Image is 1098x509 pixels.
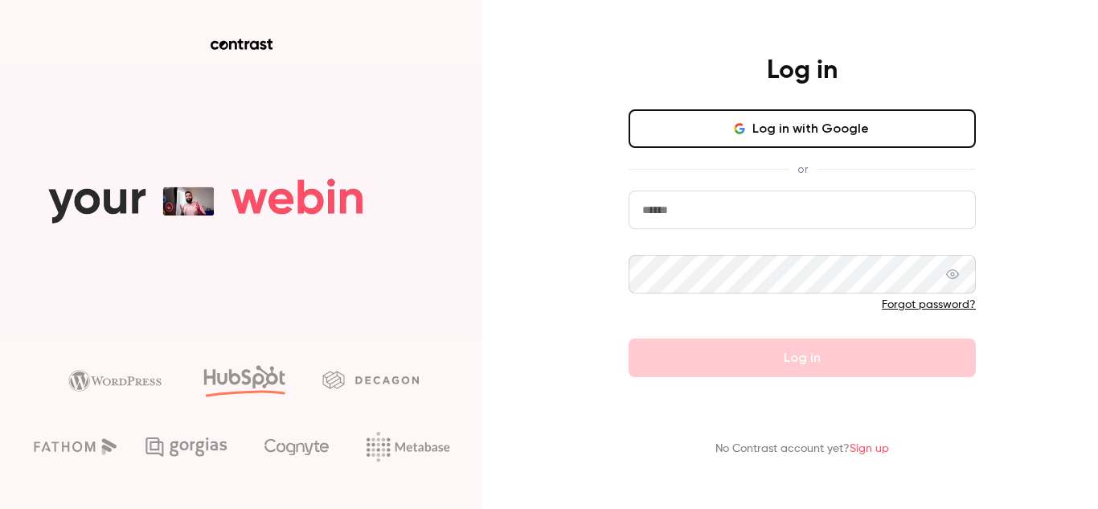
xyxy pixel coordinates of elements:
[882,299,976,310] a: Forgot password?
[767,55,838,87] h4: Log in
[322,371,419,388] img: decagon
[629,109,976,148] button: Log in with Google
[715,441,889,458] p: No Contrast account yet?
[789,161,816,178] span: or
[850,443,889,454] a: Sign up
